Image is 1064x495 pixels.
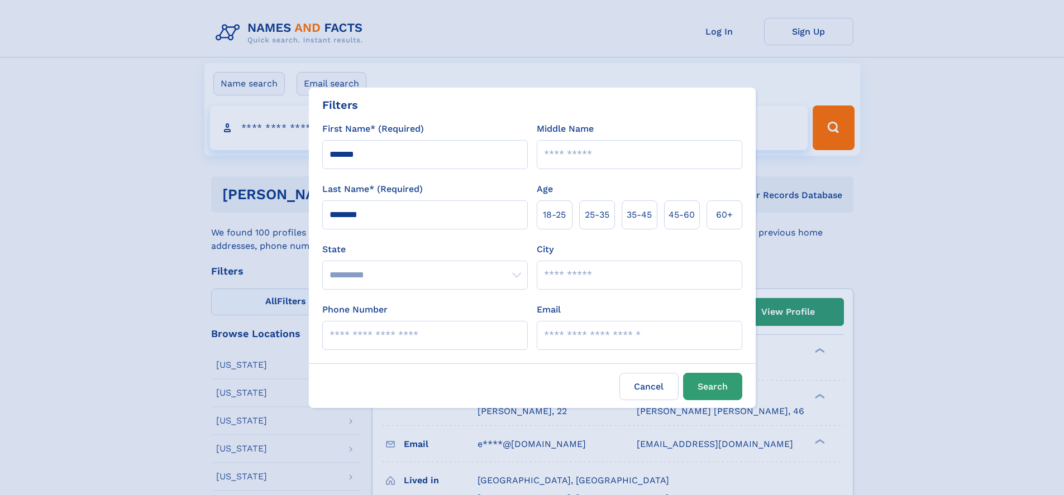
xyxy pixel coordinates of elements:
[537,182,553,196] label: Age
[543,208,566,222] span: 18‑25
[585,208,609,222] span: 25‑35
[322,182,423,196] label: Last Name* (Required)
[322,122,424,136] label: First Name* (Required)
[537,243,554,256] label: City
[322,97,358,113] div: Filters
[537,122,594,136] label: Middle Name
[716,208,733,222] span: 60+
[683,373,742,400] button: Search
[627,208,652,222] span: 35‑45
[322,303,388,316] label: Phone Number
[669,208,695,222] span: 45‑60
[619,373,679,400] label: Cancel
[322,243,528,256] label: State
[537,303,561,316] label: Email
